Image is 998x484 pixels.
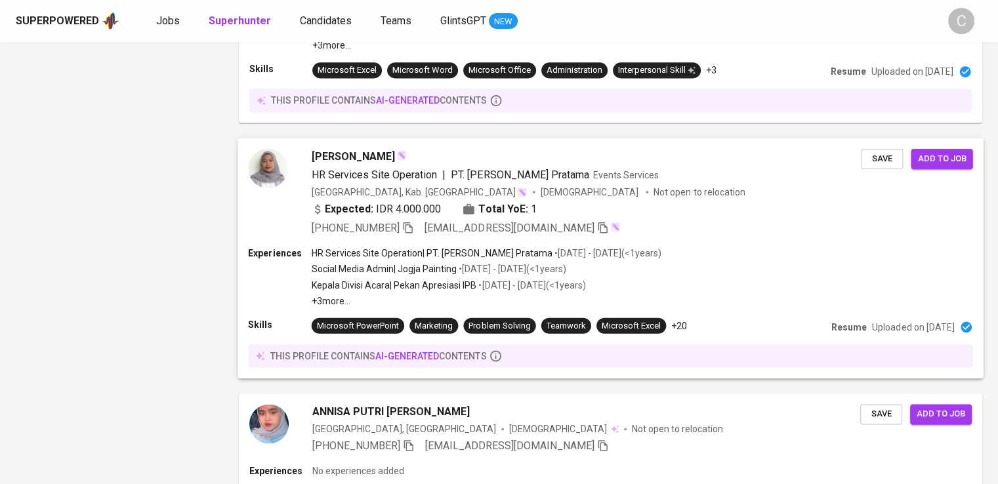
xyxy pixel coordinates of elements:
span: AI-generated [376,95,440,106]
p: Resume [831,65,866,78]
p: Experiences [248,247,311,260]
b: Total YoE: [478,201,528,217]
a: [PERSON_NAME]HR Services Site Operation|PT. [PERSON_NAME] PratamaEvents Services[GEOGRAPHIC_DATA]... [239,138,982,378]
div: IDR 4.000.000 [312,201,442,217]
div: Administration [547,64,602,77]
a: Jobs [156,13,182,30]
button: Add to job [910,404,972,424]
p: Experiences [249,464,312,477]
button: Save [861,149,903,169]
img: magic_wand.svg [517,187,528,197]
p: Uploaded on [DATE] [871,65,953,78]
p: • [DATE] - [DATE] ( <1 years ) [552,247,661,260]
p: this profile contains contents [271,94,487,107]
p: • [DATE] - [DATE] ( <1 years ) [476,278,585,291]
span: Teams [381,14,411,27]
p: No experiences added [312,464,404,477]
img: 2b3efa87f35334ae0820a4b9b2a660e2.jpeg [248,149,287,188]
span: 1 [531,201,537,217]
p: +3 more ... [312,39,749,52]
span: Add to job [917,407,965,422]
span: PT. [PERSON_NAME] Pratama [451,169,589,181]
span: NEW [489,15,518,28]
span: Save [867,407,896,422]
div: Problem Solving [468,319,530,332]
a: Superhunter [209,13,274,30]
img: 096afa13502d783b510585f625d638ea.jpeg [249,404,289,443]
span: Candidates [300,14,352,27]
img: magic_wand.svg [396,150,407,161]
div: Microsoft Office [468,64,531,77]
div: Microsoft Excel [602,319,661,332]
span: Jobs [156,14,180,27]
p: HR Services Site Operation | PT. [PERSON_NAME] Pratama [312,247,552,260]
a: Superpoweredapp logo [16,11,119,31]
div: Interpersonal Skill [618,64,696,77]
span: Add to job [917,151,966,167]
button: Add to job [911,149,972,169]
p: Resume [831,320,867,333]
div: Marketing [415,319,453,332]
a: GlintsGPT NEW [440,13,518,30]
span: [PHONE_NUMBER] [312,439,400,452]
p: Uploaded on [DATE] [872,320,954,333]
b: Expected: [325,201,373,217]
a: Teams [381,13,414,30]
img: app logo [102,11,119,31]
span: [PHONE_NUMBER] [312,222,400,234]
div: Superpowered [16,14,99,29]
p: Not open to relocation [654,186,745,199]
p: Kepala Divisi Acara | Pekan Apresiasi IPB [312,278,477,291]
div: C [948,8,974,34]
p: +3 more ... [312,294,662,307]
span: [DEMOGRAPHIC_DATA] [509,422,609,435]
button: Save [860,404,902,424]
span: [DEMOGRAPHIC_DATA] [541,186,640,199]
p: this profile contains contents [270,350,486,363]
span: GlintsGPT [440,14,486,27]
img: magic_wand.svg [610,222,621,232]
div: [GEOGRAPHIC_DATA], [GEOGRAPHIC_DATA] [312,422,496,435]
p: • [DATE] - [DATE] ( <1 years ) [457,262,566,275]
span: ANNISA PUTRI [PERSON_NAME] [312,404,470,420]
a: Candidates [300,13,354,30]
p: Skills [248,317,311,331]
div: Microsoft Excel [318,64,377,77]
span: Events Services [593,170,659,180]
span: [EMAIL_ADDRESS][DOMAIN_NAME] [425,439,594,452]
div: Teamwork [547,319,586,332]
p: +3 [706,64,717,77]
p: +20 [671,319,687,332]
span: | [442,167,446,183]
span: [EMAIL_ADDRESS][DOMAIN_NAME] [425,222,594,234]
span: [PERSON_NAME] [312,149,395,165]
span: Save [867,151,896,167]
p: Social Media Admin | Jogja Painting [312,262,457,275]
span: AI-generated [375,351,439,361]
div: Microsoft PowerPoint [317,319,399,332]
b: Superhunter [209,14,271,27]
p: Not open to relocation [632,422,723,435]
div: [GEOGRAPHIC_DATA], Kab. [GEOGRAPHIC_DATA] [312,186,528,199]
p: Skills [249,62,312,75]
span: HR Services Site Operation [312,169,438,181]
div: Microsoft Word [392,64,453,77]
